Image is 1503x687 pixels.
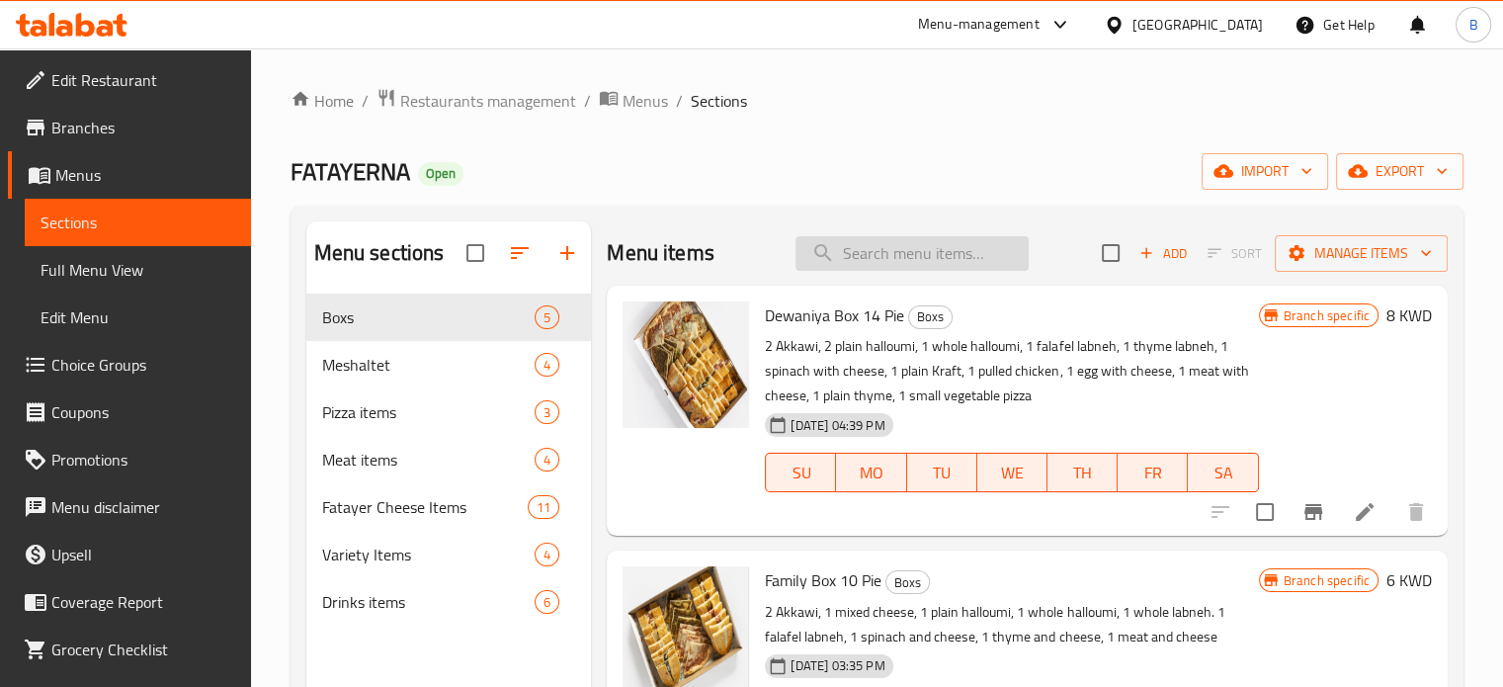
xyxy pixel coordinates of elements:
span: Meshaltet [322,353,536,377]
a: Upsell [8,531,251,578]
span: Upsell [51,543,235,566]
nav: Menu sections [306,286,592,634]
div: Boxs5 [306,294,592,341]
span: SA [1196,459,1250,487]
span: Boxs [322,305,536,329]
div: items [535,400,559,424]
h2: Menu sections [314,238,445,268]
p: 2 Akkawi, 2 plain halloumi, 1 whole halloumi, 1 falafel labneh, 1 thyme labneh, 1 spinach with ch... [765,334,1258,408]
span: MO [844,459,898,487]
span: [DATE] 03:35 PM [783,656,892,675]
a: Menus [599,88,668,114]
button: MO [836,453,906,492]
a: Edit Restaurant [8,56,251,104]
span: FR [1126,459,1180,487]
a: Edit Menu [25,294,251,341]
span: Dewaniya Box 14 Pie [765,301,904,330]
span: 4 [536,546,558,564]
span: Sort sections [496,229,543,277]
button: Add [1131,238,1195,269]
span: TH [1055,459,1110,487]
a: Edit menu item [1353,500,1377,524]
div: Meshaltet4 [306,341,592,388]
div: Drinks items6 [306,578,592,626]
span: Edit Menu [41,305,235,329]
div: Boxs [885,570,930,594]
h6: 8 KWD [1386,301,1432,329]
a: Sections [25,199,251,246]
input: search [795,236,1029,271]
div: Meat items4 [306,436,592,483]
div: items [535,305,559,329]
span: 3 [536,403,558,422]
span: Open [418,165,463,182]
span: FATAYERNA [291,149,410,194]
span: Grocery Checklist [51,638,235,661]
span: Family Box 10 Pie [765,565,881,595]
span: Add [1136,242,1190,265]
span: 11 [529,498,558,517]
div: Variety Items4 [306,531,592,578]
div: Fatayer Cheese Items11 [306,483,592,531]
button: SA [1188,453,1258,492]
a: Grocery Checklist [8,626,251,673]
a: Promotions [8,436,251,483]
li: / [676,89,683,113]
a: Coverage Report [8,578,251,626]
a: Restaurants management [376,88,576,114]
span: Drinks items [322,590,536,614]
h6: 6 KWD [1386,566,1432,594]
div: Boxs [908,305,953,329]
span: [DATE] 04:39 PM [783,416,892,435]
span: Choice Groups [51,353,235,377]
a: Choice Groups [8,341,251,388]
span: Edit Restaurant [51,68,235,92]
h2: Menu items [607,238,714,268]
button: import [1202,153,1328,190]
span: Menus [623,89,668,113]
span: Branch specific [1276,571,1378,590]
button: TH [1047,453,1118,492]
span: WE [985,459,1040,487]
span: B [1468,14,1477,36]
button: FR [1118,453,1188,492]
div: items [535,543,559,566]
span: 4 [536,451,558,470]
div: items [535,353,559,377]
img: Dewaniya Box 14 Pie [623,301,749,428]
span: Coverage Report [51,590,235,614]
span: Sections [691,89,747,113]
span: Menu disclaimer [51,495,235,519]
span: Promotions [51,448,235,472]
span: Select section first [1195,238,1275,269]
div: [GEOGRAPHIC_DATA] [1132,14,1263,36]
span: Variety Items [322,543,536,566]
div: Meat items [322,448,536,472]
span: Pizza items [322,400,536,424]
button: export [1336,153,1463,190]
button: SU [765,453,836,492]
button: delete [1392,488,1440,536]
button: Manage items [1275,235,1448,272]
a: Home [291,89,354,113]
span: Menus [55,163,235,187]
button: Branch-specific-item [1290,488,1337,536]
nav: breadcrumb [291,88,1463,114]
a: Branches [8,104,251,151]
li: / [362,89,369,113]
span: Fatayer Cheese Items [322,495,529,519]
span: import [1217,159,1312,184]
button: TU [907,453,977,492]
div: Menu-management [918,13,1040,37]
a: Full Menu View [25,246,251,294]
span: Branches [51,116,235,139]
span: 6 [536,593,558,612]
span: Manage items [1291,241,1432,266]
a: Menu disclaimer [8,483,251,531]
button: Add section [543,229,591,277]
